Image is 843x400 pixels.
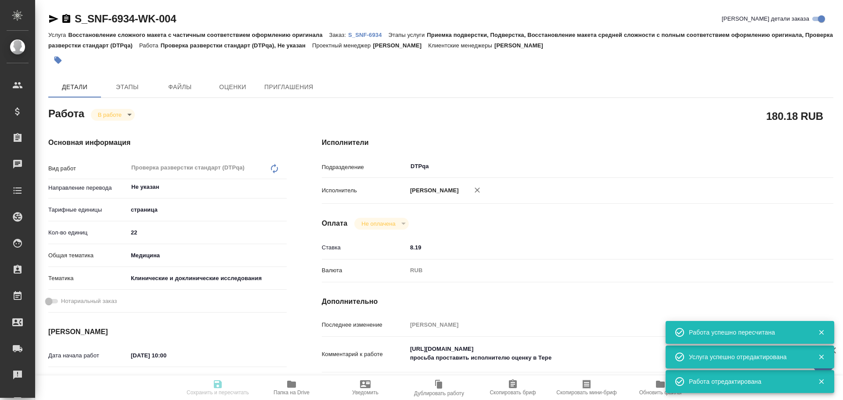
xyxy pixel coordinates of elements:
span: Уведомить [352,389,378,396]
span: [PERSON_NAME] детали заказа [722,14,809,23]
a: S_SNF-6934-WK-004 [75,13,176,25]
button: Добавить тэг [48,50,68,70]
h4: Дополнительно [322,296,833,307]
h4: [PERSON_NAME] [48,327,287,337]
input: Пустое поле [128,374,205,387]
button: В работе [95,111,124,119]
h4: Оплата [322,218,348,229]
div: Работа успешно пересчитана [689,328,805,337]
p: S_SNF-6934 [348,32,389,38]
div: В работе [354,218,408,230]
p: Услуга [48,32,68,38]
p: Тарифные единицы [48,205,128,214]
span: Скопировать бриф [490,389,536,396]
button: Уведомить [328,375,402,400]
p: Направление перевода [48,184,128,192]
input: Пустое поле [407,318,791,331]
span: Папка на Drive [274,389,310,396]
button: Скопировать ссылку для ЯМессенджера [48,14,59,24]
button: Скопировать ссылку [61,14,72,24]
span: Этапы [106,82,148,93]
span: Оценки [212,82,254,93]
div: Услуга успешно отредактирована [689,353,805,361]
input: ✎ Введи что-нибудь [407,241,791,254]
div: страница [128,202,287,217]
button: Не оплачена [359,220,398,227]
span: Файлы [159,82,201,93]
span: Детали [54,82,96,93]
p: Тематика [48,274,128,283]
div: Медицина [128,248,287,263]
button: Open [282,186,284,188]
p: Клиентские менеджеры [428,42,494,49]
p: Подразделение [322,163,407,172]
p: Общая тематика [48,251,128,260]
span: Приглашения [264,82,313,93]
p: Работа [139,42,161,49]
p: Комментарий к работе [322,350,407,359]
p: Кол-во единиц [48,228,128,237]
span: Обновить файлы [639,389,682,396]
button: Закрыть [812,328,830,336]
span: Скопировать мини-бриф [556,389,616,396]
button: Сохранить и пересчитать [181,375,255,400]
button: Скопировать мини-бриф [550,375,623,400]
p: [PERSON_NAME] [494,42,550,49]
p: Восстановление сложного макета с частичным соответствием оформлению оригинала [68,32,329,38]
button: Папка на Drive [255,375,328,400]
p: Заказ: [329,32,348,38]
button: Скопировать бриф [476,375,550,400]
span: Сохранить и пересчитать [187,389,249,396]
a: S_SNF-6934 [348,31,389,38]
p: Приемка подверстки, Подверстка, Восстановление макета средней сложности с полным соответствием оф... [48,32,833,49]
p: Проектный менеджер [312,42,373,49]
p: [PERSON_NAME] [373,42,428,49]
button: Удалить исполнителя [468,180,487,200]
p: Проверка разверстки стандарт (DTPqa), Не указан [161,42,312,49]
p: Валюта [322,266,407,275]
h4: Исполнители [322,137,833,148]
input: ✎ Введи что-нибудь [128,349,205,362]
p: Последнее изменение [322,321,407,329]
button: Обновить файлы [623,375,697,400]
p: Дата начала работ [48,351,128,360]
p: Вид работ [48,164,128,173]
span: Дублировать работу [414,390,464,396]
textarea: [URL][DOMAIN_NAME] просьба проставить исполнителю оценку в Тере [407,342,791,365]
p: [PERSON_NAME] [407,186,459,195]
div: RUB [407,263,791,278]
p: Этапы услуги [389,32,427,38]
h2: Работа [48,105,84,121]
p: Ставка [322,243,407,252]
span: Нотариальный заказ [61,297,117,306]
button: Open [786,166,788,167]
h4: Основная информация [48,137,287,148]
input: ✎ Введи что-нибудь [128,226,287,239]
p: Исполнитель [322,186,407,195]
h2: 180.18 RUB [766,108,823,123]
div: В работе [91,109,135,121]
div: Клинические и доклинические исследования [128,271,287,286]
button: Закрыть [812,353,830,361]
button: Дублировать работу [402,375,476,400]
div: Работа отредактирована [689,377,805,386]
button: Закрыть [812,378,830,386]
